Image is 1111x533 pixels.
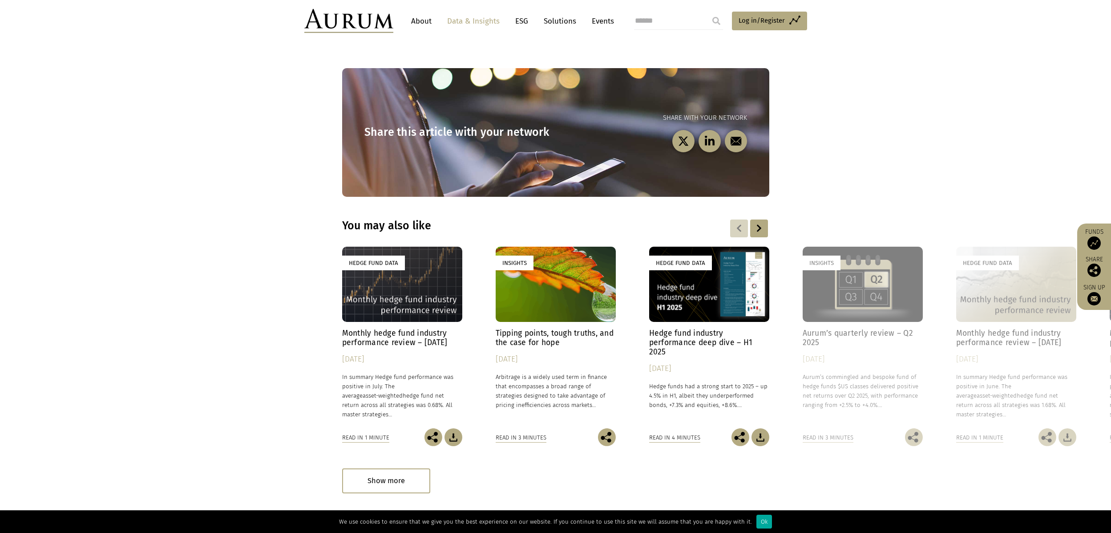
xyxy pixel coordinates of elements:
[443,13,504,29] a: Data & Insights
[704,135,715,146] img: linkedin-black.svg
[342,372,462,419] p: In summary Hedge fund performance was positive in July. The average hedge fund net return across ...
[756,515,772,529] div: Ok
[496,329,616,347] h4: Tipping points, tough truths, and the case for hope
[1082,228,1107,250] a: Funds
[678,135,689,146] img: twitter-black.svg
[496,256,533,270] div: Insights
[1082,284,1107,305] a: Sign up
[1087,264,1101,277] img: Share this post
[304,9,393,33] img: Aurum
[1038,428,1056,446] img: Share this post
[556,113,747,123] p: Share with your network
[342,468,430,493] div: Show more
[956,372,1076,419] p: In summary Hedge fund performance was positive in June. The average hedge fund net return across ...
[905,428,923,446] img: Share this post
[803,433,853,443] div: Read in 3 minutes
[444,428,462,446] img: Download Article
[342,433,389,443] div: Read in 1 minute
[342,247,462,428] a: Hedge Fund Data Monthly hedge fund industry performance review – [DATE] [DATE] In summary Hedge f...
[956,353,1076,366] div: [DATE]
[803,372,923,410] p: Aurum’s commingled and bespoke fund of hedge funds $US classes delivered positive net returns ove...
[496,372,616,410] p: Arbitrage is a widely used term in finance that encompasses a broad range of strategies designed ...
[363,392,403,399] span: asset-weighted
[496,433,546,443] div: Read in 3 minutes
[803,329,923,347] h4: Aurum’s quarterly review – Q2 2025
[511,13,533,29] a: ESG
[364,126,556,139] h3: Share this article with your network
[732,12,807,30] a: Log in/Register
[1087,292,1101,305] img: Sign up to our newsletter
[1082,256,1107,277] div: Share
[342,219,654,232] h3: You may also like
[730,135,741,146] img: email-black.svg
[424,428,442,446] img: Share this post
[707,12,725,30] input: Submit
[496,353,616,366] div: [DATE]
[803,256,840,270] div: Insights
[1058,428,1076,446] img: Download Article
[649,362,769,375] div: [DATE]
[649,247,769,428] a: Hedge Fund Data Hedge fund industry performance deep dive – H1 2025 [DATE] Hedge funds had a stro...
[751,428,769,446] img: Download Article
[739,15,785,26] span: Log in/Register
[342,256,405,270] div: Hedge Fund Data
[977,392,1017,399] span: asset-weighted
[956,256,1019,270] div: Hedge Fund Data
[1087,236,1101,250] img: Access Funds
[587,13,614,29] a: Events
[496,247,616,428] a: Insights Tipping points, tough truths, and the case for hope [DATE] Arbitrage is a widely used te...
[649,329,769,357] h4: Hedge fund industry performance deep dive – H1 2025
[342,329,462,347] h4: Monthly hedge fund industry performance review – [DATE]
[649,382,769,410] p: Hedge funds had a strong start to 2025 – up 4.5% in H1, albeit they underperformed bonds, +7.3% a...
[956,329,1076,347] h4: Monthly hedge fund industry performance review – [DATE]
[407,13,436,29] a: About
[539,13,581,29] a: Solutions
[649,433,700,443] div: Read in 4 minutes
[598,428,616,446] img: Share this post
[342,353,462,366] div: [DATE]
[956,433,1003,443] div: Read in 1 minute
[803,353,923,366] div: [DATE]
[731,428,749,446] img: Share this post
[649,256,712,270] div: Hedge Fund Data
